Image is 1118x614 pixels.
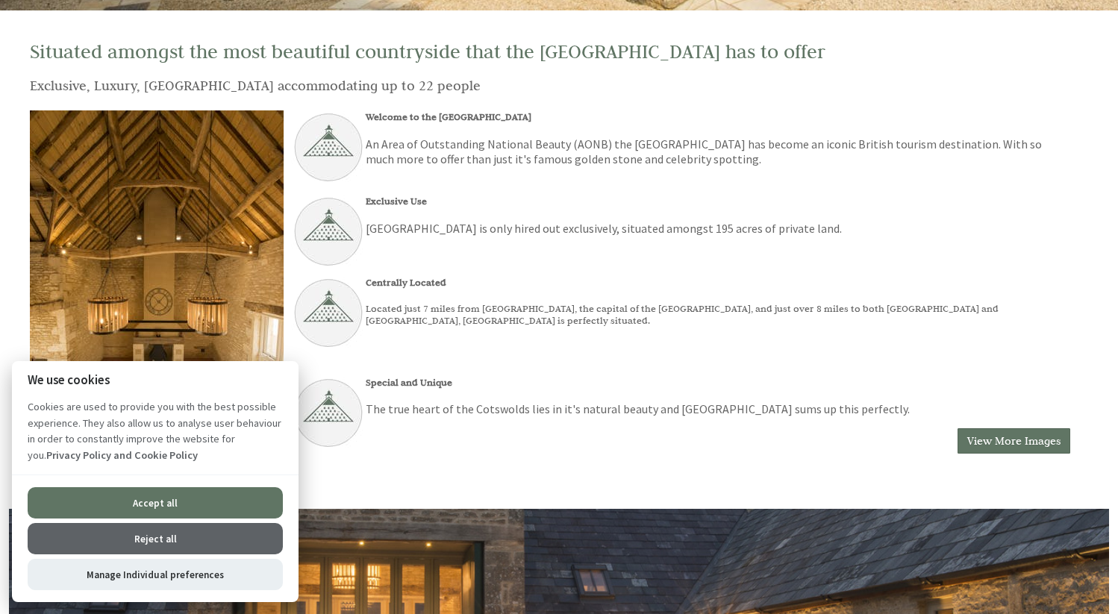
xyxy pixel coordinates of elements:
[366,376,452,388] strong: Special and Unique
[30,40,1070,63] h1: Situated amongst the most beautiful countryside that the [GEOGRAPHIC_DATA] has to offer
[366,195,427,207] strong: Exclusive Use
[366,110,531,122] strong: Welcome to the [GEOGRAPHIC_DATA]
[30,75,1070,96] h2: Exclusive, Luxury, [GEOGRAPHIC_DATA] accommodating up to 22 people
[30,302,1070,326] h4: Located just 7 miles from [GEOGRAPHIC_DATA], the capital of the [GEOGRAPHIC_DATA], and just over ...
[366,276,446,288] strong: Centrally Located
[46,448,198,462] a: Privacy Policy and Cookie Policy
[12,399,299,474] p: Cookies are used to provide you with the best possible experience. They also allow us to analyse ...
[30,221,1070,236] p: [GEOGRAPHIC_DATA] is only hired out exclusively, situated amongst 195 acres of private land.
[958,428,1070,454] a: View More Images
[28,487,283,519] button: Accept all
[30,401,1070,416] p: The true heart of the Cotswolds lies in it's natural beauty and [GEOGRAPHIC_DATA] sums up this pe...
[12,373,299,387] h2: We use cookies
[30,137,1070,181] p: An Area of Outstanding National Beauty (AONB) the [GEOGRAPHIC_DATA] has become an iconic British ...
[28,559,283,590] button: Manage Individual preferences
[28,523,283,554] button: Reject all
